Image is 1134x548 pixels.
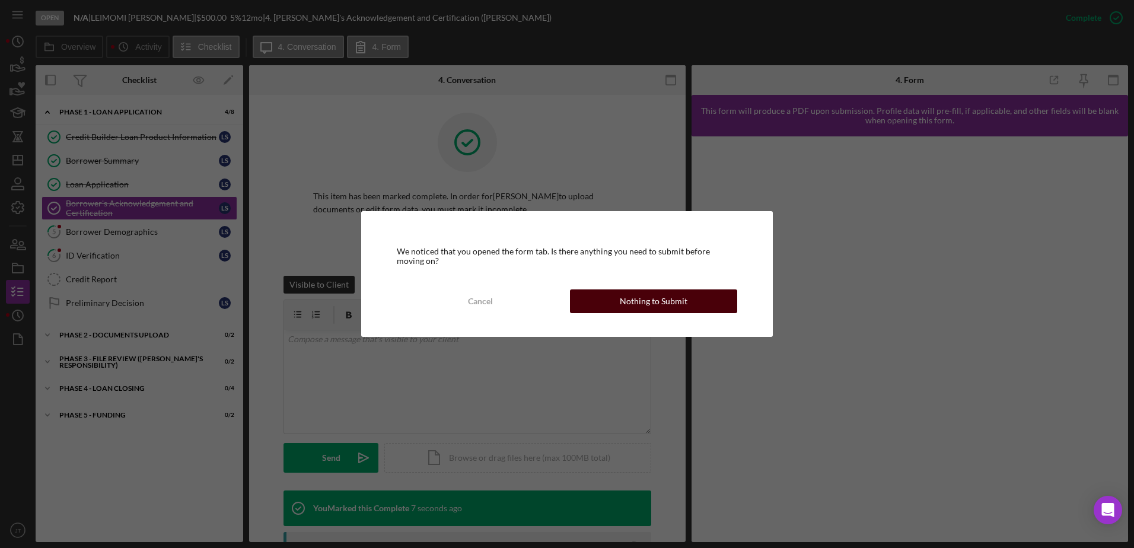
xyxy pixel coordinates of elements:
[620,289,687,313] div: Nothing to Submit
[397,289,564,313] button: Cancel
[397,247,737,266] div: We noticed that you opened the form tab. Is there anything you need to submit before moving on?
[570,289,737,313] button: Nothing to Submit
[1094,496,1122,524] div: Open Intercom Messenger
[468,289,493,313] div: Cancel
